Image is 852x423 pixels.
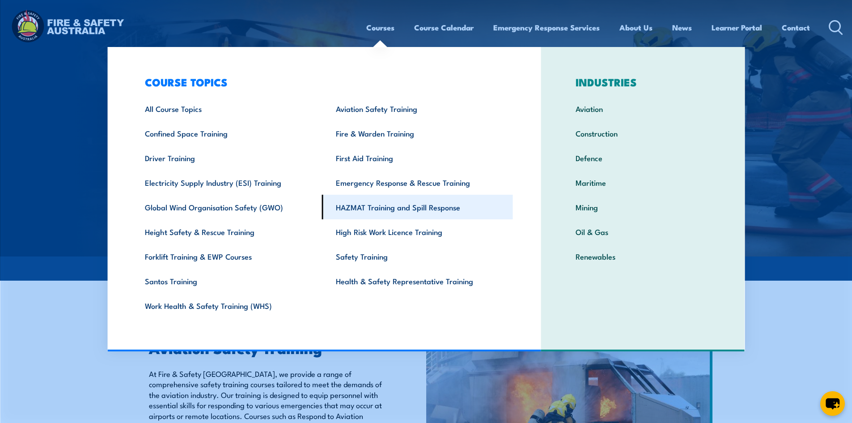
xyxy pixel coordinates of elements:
[131,76,513,88] h3: COURSE TOPICS
[493,16,600,39] a: Emergency Response Services
[322,219,513,244] a: High Risk Work Licence Training
[131,96,322,121] a: All Course Topics
[619,16,653,39] a: About Us
[149,342,385,354] h2: Aviation Safety Training
[131,219,322,244] a: Height Safety & Rescue Training
[131,145,322,170] a: Driver Training
[322,170,513,195] a: Emergency Response & Rescue Training
[562,219,724,244] a: Oil & Gas
[562,121,724,145] a: Construction
[562,96,724,121] a: Aviation
[131,269,322,293] a: Santos Training
[562,195,724,219] a: Mining
[131,195,322,219] a: Global Wind Organisation Safety (GWO)
[131,244,322,269] a: Forklift Training & EWP Courses
[322,244,513,269] a: Safety Training
[322,195,513,219] a: HAZMAT Training and Spill Response
[414,16,474,39] a: Course Calendar
[562,170,724,195] a: Maritime
[131,293,322,318] a: Work Health & Safety Training (WHS)
[782,16,810,39] a: Contact
[322,121,513,145] a: Fire & Warden Training
[322,269,513,293] a: Health & Safety Representative Training
[562,145,724,170] a: Defence
[322,96,513,121] a: Aviation Safety Training
[712,16,762,39] a: Learner Portal
[562,244,724,269] a: Renewables
[366,16,394,39] a: Courses
[131,121,322,145] a: Confined Space Training
[672,16,692,39] a: News
[820,391,845,416] button: chat-button
[562,76,724,88] h3: INDUSTRIES
[131,170,322,195] a: Electricity Supply Industry (ESI) Training
[322,145,513,170] a: First Aid Training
